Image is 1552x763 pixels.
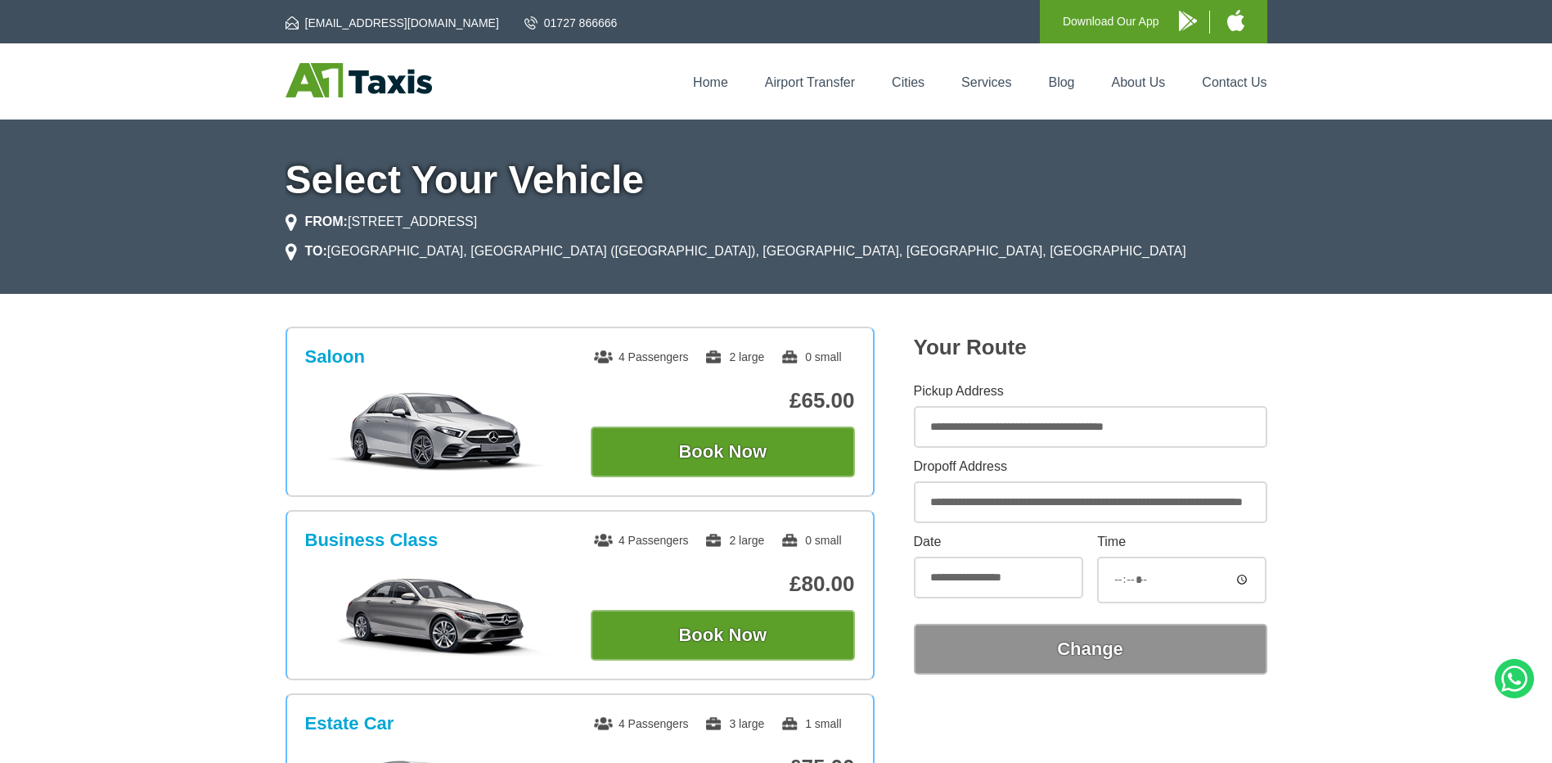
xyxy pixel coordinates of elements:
a: 01727 866666 [524,15,618,31]
img: A1 Taxis iPhone App [1227,10,1244,31]
span: 4 Passengers [594,534,689,547]
img: Business Class [313,574,560,656]
button: Change [914,624,1267,675]
span: 2 large [704,534,764,547]
button: Book Now [591,610,855,661]
a: Home [693,75,728,89]
label: Dropoff Address [914,460,1267,473]
button: Book Now [591,427,855,477]
a: Contact Us [1202,75,1266,89]
img: A1 Taxis Android App [1179,11,1197,31]
span: 2 large [704,350,764,363]
a: About Us [1112,75,1166,89]
span: 4 Passengers [594,717,689,730]
span: 1 small [780,717,841,730]
li: [GEOGRAPHIC_DATA], [GEOGRAPHIC_DATA] ([GEOGRAPHIC_DATA]), [GEOGRAPHIC_DATA], [GEOGRAPHIC_DATA], [... [286,242,1186,261]
span: 4 Passengers [594,350,689,363]
span: 0 small [780,350,841,363]
p: £65.00 [591,388,855,413]
h3: Business Class [305,530,439,551]
h3: Estate Car [305,713,394,734]
h2: Your Route [914,335,1267,360]
p: £80.00 [591,571,855,597]
label: Time [1097,535,1266,549]
a: Cities [892,75,924,89]
a: Airport Transfer [765,75,855,89]
li: [STREET_ADDRESS] [286,212,478,232]
a: Blog [1048,75,1074,89]
p: Download Our App [1063,11,1159,32]
img: A1 Taxis St Albans LTD [286,63,432,97]
strong: TO: [305,244,327,258]
span: 0 small [780,534,841,547]
label: Date [914,535,1083,549]
strong: FROM: [305,214,348,228]
h3: Saloon [305,346,365,368]
img: Saloon [313,391,560,472]
label: Pickup Address [914,385,1267,398]
span: 3 large [704,717,764,730]
a: [EMAIL_ADDRESS][DOMAIN_NAME] [286,15,499,31]
h1: Select Your Vehicle [286,160,1267,200]
a: Services [961,75,1011,89]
